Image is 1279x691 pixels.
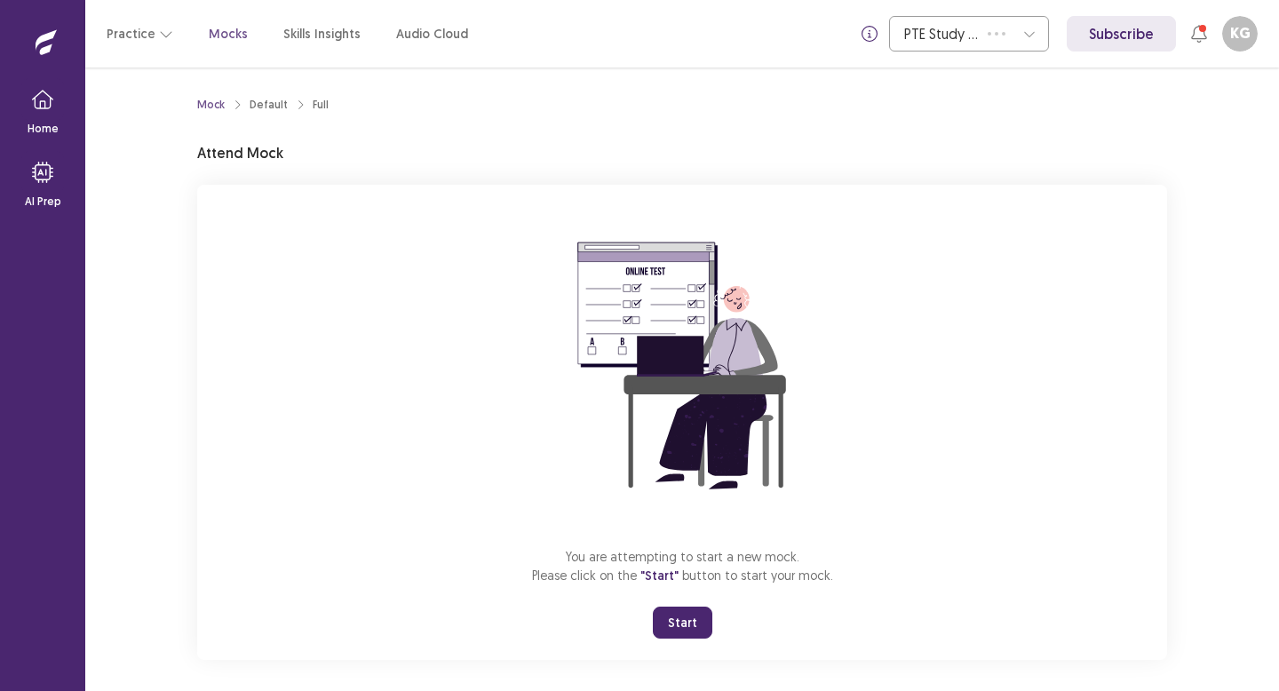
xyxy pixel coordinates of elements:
div: Full [313,97,329,113]
img: attend-mock [522,206,842,526]
p: AI Prep [25,194,61,210]
button: Start [653,607,712,639]
div: PTE Study Centre [904,17,979,51]
p: Attend Mock [197,142,283,163]
button: KG [1222,16,1258,52]
span: "Start" [640,568,679,584]
p: You are attempting to start a new mock. Please click on the button to start your mock. [532,547,833,585]
button: Practice [107,18,173,50]
a: Mocks [209,25,248,44]
a: Subscribe [1067,16,1176,52]
a: Mock [197,97,225,113]
button: info [854,18,886,50]
p: Home [28,121,59,137]
div: Default [250,97,288,113]
nav: breadcrumb [197,97,329,113]
a: Skills Insights [283,25,361,44]
a: Audio Cloud [396,25,468,44]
